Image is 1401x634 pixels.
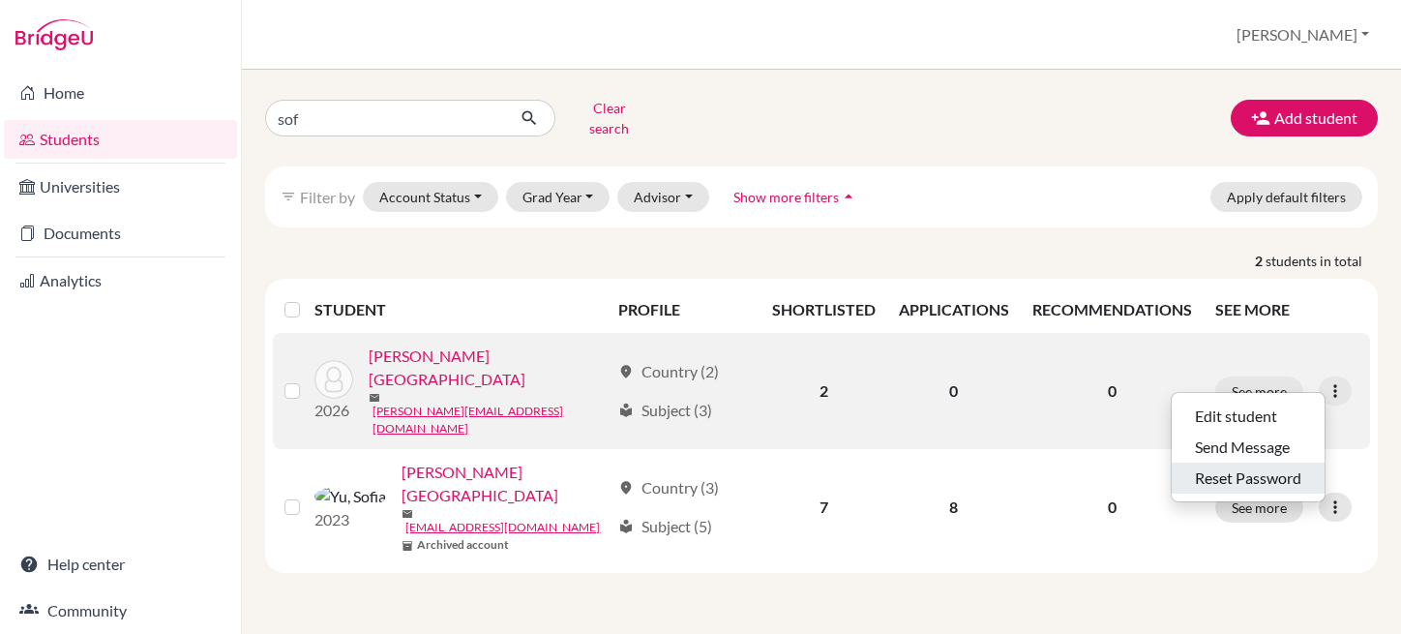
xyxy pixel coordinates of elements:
[4,120,237,159] a: Students
[4,591,237,630] a: Community
[607,287,760,333] th: PROFILE
[839,187,858,206] i: arrow_drop_up
[373,403,609,438] a: [PERSON_NAME][EMAIL_ADDRESS][DOMAIN_NAME]
[314,485,386,508] img: Yu, Sofia
[1255,251,1266,271] strong: 2
[4,214,237,253] a: Documents
[402,540,413,552] span: inventory_2
[1021,287,1204,333] th: RECOMMENDATIONS
[887,333,1021,449] td: 0
[4,261,237,300] a: Analytics
[618,403,634,418] span: local_library
[1215,493,1303,523] button: See more
[1172,432,1325,463] button: Send Message
[1172,401,1325,432] button: Edit student
[314,508,386,531] p: 2023
[618,480,634,496] span: location_on
[402,461,609,507] a: [PERSON_NAME][GEOGRAPHIC_DATA]
[618,360,719,383] div: Country (2)
[405,519,600,536] a: [EMAIL_ADDRESS][DOMAIN_NAME]
[402,508,413,520] span: mail
[1266,251,1378,271] span: students in total
[4,74,237,112] a: Home
[300,188,355,206] span: Filter by
[618,399,712,422] div: Subject (3)
[733,189,839,205] span: Show more filters
[4,167,237,206] a: Universities
[281,189,296,204] i: filter_list
[1231,100,1378,136] button: Add student
[1032,379,1192,403] p: 0
[1215,377,1303,407] button: See more
[4,545,237,584] a: Help center
[760,287,887,333] th: SHORTLISTED
[506,182,611,212] button: Grad Year
[887,287,1021,333] th: APPLICATIONS
[15,19,93,50] img: Bridge-U
[369,345,609,391] a: [PERSON_NAME][GEOGRAPHIC_DATA]
[265,100,505,136] input: Find student by name...
[1172,463,1325,494] button: Reset Password
[618,476,719,499] div: Country (3)
[618,519,634,534] span: local_library
[760,333,887,449] td: 2
[887,449,1021,565] td: 8
[417,536,509,554] b: Archived account
[314,287,606,333] th: STUDENT
[617,182,709,212] button: Advisor
[717,182,875,212] button: Show more filtersarrow_drop_up
[555,93,663,143] button: Clear search
[1204,287,1370,333] th: SEE MORE
[314,399,353,422] p: 2026
[618,364,634,379] span: location_on
[363,182,498,212] button: Account Status
[1228,16,1378,53] button: [PERSON_NAME]
[369,392,380,404] span: mail
[314,360,353,399] img: Wu, Sofia
[618,515,712,538] div: Subject (5)
[760,449,887,565] td: 7
[1210,182,1362,212] button: Apply default filters
[1032,496,1192,519] p: 0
